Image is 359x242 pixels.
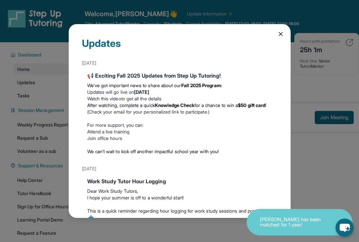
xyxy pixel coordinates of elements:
[87,149,219,154] span: We can’t wait to kick off another impactful school year with you!
[336,219,354,237] button: chat-button
[87,195,184,200] span: I hope your summer is off to a wonderful start!
[238,102,265,108] strong: $50 gift card
[82,57,277,69] div: [DATE]
[82,163,277,175] div: [DATE]
[181,83,222,88] strong: Fall 2025 Program:
[195,102,238,108] span: for a chance to win a
[134,89,149,95] strong: [DATE]
[87,122,272,128] p: For more support, you can:
[155,102,195,108] strong: Knowledge Check
[87,177,272,185] div: Work Study Tutor Hour Logging
[87,214,95,222] img: :small_blue_diamond:
[87,135,122,141] a: Join office hours
[260,217,326,228] p: [PERSON_NAME] has been matched for 1 year!
[87,102,155,108] span: After watching, complete a quick
[82,37,277,57] div: Updates
[87,89,272,95] li: Updates will go live on
[87,102,272,115] li: (Check your email for your personalized link to participate.)
[87,83,181,88] span: We’ve got important news to share about our
[87,208,269,214] span: This is a quick reminder regarding hour logging for work study sessions and prep time:
[265,102,266,108] span: !
[87,72,272,80] div: 📢 Exciting Fall 2025 Updates from Step Up Tutoring!
[87,129,130,134] a: Attend a live training
[87,95,272,102] li: to get all the details
[87,96,121,101] a: Watch this video
[87,188,138,194] span: Dear Work Study Tutors,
